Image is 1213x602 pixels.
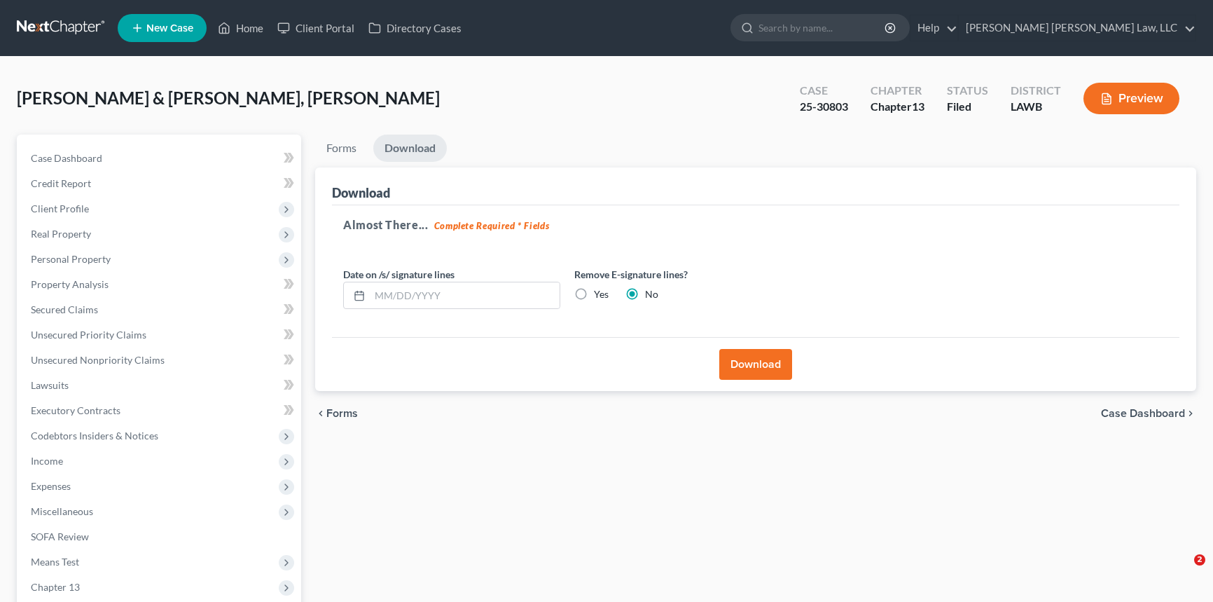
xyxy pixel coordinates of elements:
i: chevron_left [315,408,326,419]
span: Credit Report [31,177,91,189]
iframe: Intercom live chat [1165,554,1199,588]
button: chevron_left Forms [315,408,377,419]
span: Unsecured Nonpriority Claims [31,354,165,366]
input: MM/DD/YYYY [370,282,560,309]
a: Help [910,15,957,41]
span: Income [31,455,63,467]
div: District [1011,83,1061,99]
a: Executory Contracts [20,398,301,423]
div: 25-30803 [800,99,848,115]
a: Secured Claims [20,297,301,322]
button: Download [719,349,792,380]
div: Status [947,83,988,99]
label: Date on /s/ signature lines [343,267,455,282]
a: Unsecured Priority Claims [20,322,301,348]
span: Case Dashboard [31,152,102,164]
span: Means Test [31,556,79,568]
a: Client Portal [270,15,361,41]
span: Personal Property [31,253,111,265]
span: [PERSON_NAME] & [PERSON_NAME], [PERSON_NAME] [17,88,440,108]
span: Property Analysis [31,278,109,290]
a: Case Dashboard chevron_right [1101,408,1196,419]
h5: Almost There... [343,217,1168,233]
span: Client Profile [31,203,89,214]
a: Home [211,15,270,41]
div: Download [332,184,390,201]
span: Miscellaneous [31,505,93,517]
span: Expenses [31,480,71,492]
span: Unsecured Priority Claims [31,329,146,341]
a: Credit Report [20,171,301,196]
a: Property Analysis [20,272,301,297]
a: Directory Cases [361,15,469,41]
div: Filed [947,99,988,115]
a: Download [373,135,447,162]
div: LAWB [1011,99,1061,115]
span: SOFA Review [31,531,89,542]
label: Yes [594,287,609,301]
a: Unsecured Nonpriority Claims [20,348,301,373]
span: Real Property [31,228,91,240]
a: Forms [315,135,368,162]
span: Codebtors Insiders & Notices [31,430,158,442]
a: [PERSON_NAME] [PERSON_NAME] Law, LLC [959,15,1195,41]
input: Search by name... [758,15,887,41]
span: Lawsuits [31,379,69,391]
div: Chapter [871,83,924,99]
span: New Case [146,23,193,34]
span: 2 [1194,554,1205,566]
span: Executory Contracts [31,404,120,416]
a: SOFA Review [20,524,301,549]
div: Chapter [871,99,924,115]
a: Lawsuits [20,373,301,398]
div: Case [800,83,848,99]
label: No [645,287,658,301]
span: 13 [912,100,924,113]
button: Preview [1083,83,1179,114]
span: Forms [326,408,358,419]
span: Chapter 13 [31,581,80,593]
span: Secured Claims [31,303,98,315]
strong: Complete Required * Fields [434,220,550,231]
i: chevron_right [1185,408,1196,419]
label: Remove E-signature lines? [574,267,791,282]
a: Case Dashboard [20,146,301,171]
span: Case Dashboard [1101,408,1185,419]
